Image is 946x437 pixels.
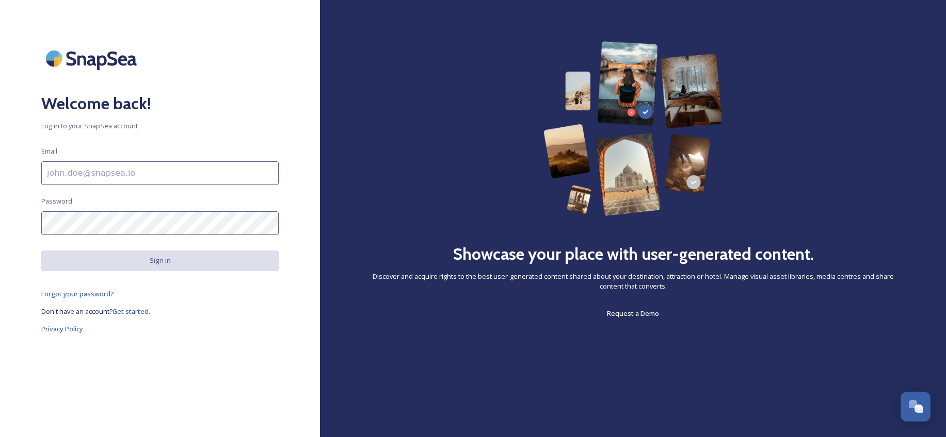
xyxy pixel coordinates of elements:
[41,323,279,335] a: Privacy Policy
[41,305,279,317] a: Don't have an account?Get started.
[901,392,931,422] button: Open Chat
[113,307,150,316] span: Get started.
[607,309,659,318] span: Request a Demo
[41,91,279,116] h2: Welcome back!
[41,324,83,333] span: Privacy Policy
[607,307,659,320] a: Request a Demo
[41,41,145,76] img: SnapSea Logo
[543,41,722,216] img: 63b42ca75bacad526042e722_Group%20154-p-800.png
[41,161,279,185] input: john.doe@snapsea.io
[41,146,57,156] span: Email
[453,242,814,266] h2: Showcase your place with user-generated content.
[361,272,905,291] span: Discover and acquire rights to the best user-generated content shared about your destination, att...
[41,196,72,206] span: Password
[41,307,113,316] span: Don't have an account?
[41,288,279,300] a: Forgot your password?
[41,250,279,271] button: Sign in
[41,121,279,131] span: Log in to your SnapSea account
[41,289,114,298] span: Forgot your password?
